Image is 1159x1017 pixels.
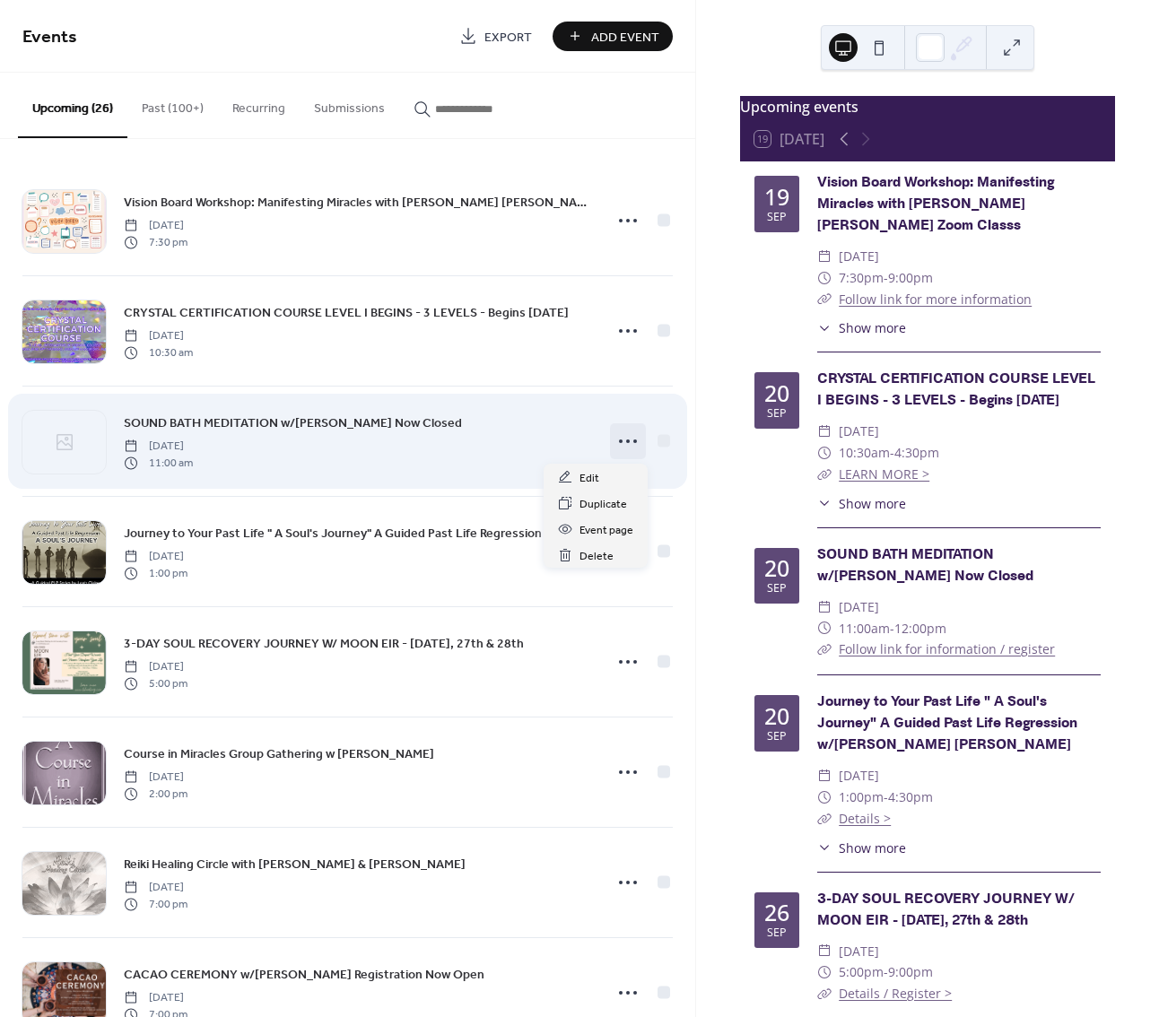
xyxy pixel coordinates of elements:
[579,469,599,488] span: Edit
[579,495,627,514] span: Duplicate
[817,289,832,310] div: ​
[124,192,592,213] a: Vision Board Workshop: Manifesting Miracles with [PERSON_NAME] [PERSON_NAME] Zoom Classs
[890,618,894,639] span: -
[839,442,890,464] span: 10:30am
[124,302,569,323] a: CRYSTAL CERTIFICATION COURSE LEVEL I BEGINS - 3 LEVELS - Begins [DATE]
[888,961,933,983] span: 9:00pm
[817,941,832,962] div: ​
[817,787,832,808] div: ​
[817,961,832,983] div: ​
[839,465,929,482] a: LEARN MORE >
[124,413,462,433] a: SOUND BATH MEDITATION w/[PERSON_NAME] Now Closed
[817,442,832,464] div: ​
[839,421,879,442] span: [DATE]
[884,267,888,289] span: -
[839,765,879,787] span: [DATE]
[817,421,832,442] div: ​
[884,961,888,983] span: -
[124,633,524,654] a: 3-DAY SOUL RECOVERY JOURNEY W/ MOON EIR - [DATE], 27th & 28th
[839,961,884,983] span: 5:00pm
[888,267,933,289] span: 9:00pm
[839,494,906,513] span: Show more
[124,990,187,1006] span: [DATE]
[484,28,532,47] span: Export
[839,267,884,289] span: 7:30pm
[839,318,906,337] span: Show more
[817,692,1077,754] a: Journey to Your Past Life " A Soul's Journey" A Guided Past Life Regression w/[PERSON_NAME] [PERS...
[124,234,187,250] span: 7:30 pm
[888,787,933,808] span: 4:30pm
[124,549,187,565] span: [DATE]
[124,525,592,543] span: Journey to Your Past Life " A Soul's Journey" A Guided Past Life Regression w/[PERSON_NAME] [PERS...
[839,941,879,962] span: [DATE]
[124,218,187,234] span: [DATE]
[124,565,187,581] span: 1:00 pm
[579,547,614,566] span: Delete
[817,318,832,337] div: ​
[22,20,77,55] span: Events
[124,304,569,323] span: CRYSTAL CERTIFICATION COURSE LEVEL I BEGINS - 3 LEVELS - Begins [DATE]
[817,494,906,513] button: ​Show more
[817,545,1033,586] a: SOUND BATH MEDITATION w/[PERSON_NAME] Now Closed
[890,442,894,464] span: -
[817,267,832,289] div: ​
[218,73,300,136] button: Recurring
[817,839,906,857] button: ​Show more
[839,810,891,827] a: Details >
[894,618,946,639] span: 12:00pm
[124,414,462,433] span: SOUND BATH MEDITATION w/[PERSON_NAME] Now Closed
[839,291,1032,308] a: Follow link for more information
[817,839,832,857] div: ​
[884,787,888,808] span: -
[124,523,592,543] a: Journey to Your Past Life " A Soul's Journey" A Guided Past Life Regression w/[PERSON_NAME] [PERS...
[124,659,187,675] span: [DATE]
[300,73,399,136] button: Submissions
[767,408,787,420] div: Sep
[839,985,952,1002] a: Details / Register >
[124,880,187,896] span: [DATE]
[894,442,939,464] span: 4:30pm
[124,743,434,764] a: Course in Miracles Group Gathering w [PERSON_NAME]
[18,73,127,138] button: Upcoming (26)
[124,854,466,874] a: Reiki Healing Circle with [PERSON_NAME] & [PERSON_NAME]
[124,439,193,455] span: [DATE]
[764,705,789,727] div: 20
[839,839,906,857] span: Show more
[124,328,193,344] span: [DATE]
[764,382,789,404] div: 20
[124,194,592,213] span: Vision Board Workshop: Manifesting Miracles with [PERSON_NAME] [PERSON_NAME] Zoom Classs
[591,28,659,47] span: Add Event
[817,173,1054,235] a: Vision Board Workshop: Manifesting Miracles with [PERSON_NAME] [PERSON_NAME] Zoom Classs
[767,583,787,595] div: Sep
[127,73,218,136] button: Past (100+)
[764,186,789,208] div: 19
[124,455,193,471] span: 11:00 am
[817,596,832,618] div: ​
[839,787,884,808] span: 1:00pm
[817,808,832,830] div: ​
[124,635,524,654] span: 3-DAY SOUL RECOVERY JOURNEY W/ MOON EIR - [DATE], 27th & 28th
[817,765,832,787] div: ​
[579,521,633,540] span: Event page
[817,639,832,660] div: ​
[740,96,1115,117] div: Upcoming events
[124,745,434,764] span: Course in Miracles Group Gathering w [PERSON_NAME]
[839,246,879,267] span: [DATE]
[124,966,484,985] span: CACAO CEREMONY w/[PERSON_NAME] Registration Now Open
[553,22,673,51] button: Add Event
[767,927,787,939] div: Sep
[817,318,906,337] button: ​Show more
[124,964,484,985] a: CACAO CEREMONY w/[PERSON_NAME] Registration Now Open
[817,618,832,639] div: ​
[764,901,789,924] div: 26
[767,731,787,743] div: Sep
[446,22,545,51] a: Export
[124,896,187,912] span: 7:00 pm
[764,557,789,579] div: 20
[839,596,879,618] span: [DATE]
[817,494,832,513] div: ​
[817,464,832,485] div: ​
[817,983,832,1004] div: ​
[767,212,787,223] div: Sep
